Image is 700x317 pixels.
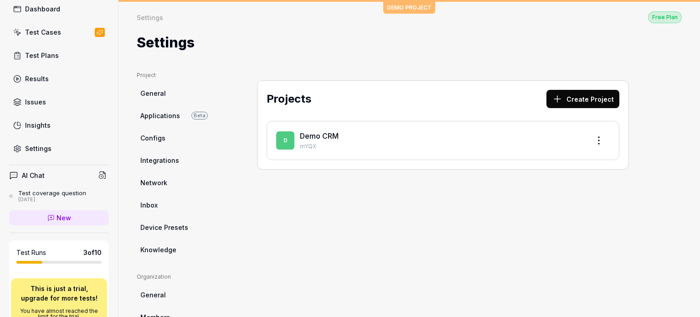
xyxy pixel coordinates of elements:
[140,133,165,143] span: Configs
[140,88,166,98] span: General
[137,13,163,22] div: Settings
[137,107,224,124] a: ApplicationsBeta
[140,111,180,120] span: Applications
[22,171,45,180] h4: AI Chat
[648,11,682,23] button: Free Plan
[9,116,109,134] a: Insights
[25,4,60,14] div: Dashboard
[140,290,166,300] span: General
[191,112,208,120] span: Beta
[25,144,51,153] div: Settings
[9,140,109,157] a: Settings
[137,130,224,146] a: Configs
[300,131,339,140] a: Demo CRM
[16,284,102,303] p: This is just a trial, upgrade for more tests!
[546,90,619,108] button: Create Project
[9,47,109,64] a: Test Plans
[137,174,224,191] a: Network
[25,27,61,37] div: Test Cases
[300,142,582,151] p: mYQX
[25,74,49,83] div: Results
[9,23,109,41] a: Test Cases
[140,156,179,165] span: Integrations
[25,51,59,60] div: Test Plans
[9,93,109,111] a: Issues
[140,223,188,232] span: Device Presets
[137,273,224,281] div: Organization
[137,219,224,236] a: Device Presets
[140,178,167,187] span: Network
[25,120,51,130] div: Insights
[83,248,102,257] span: 3 of 10
[140,245,176,255] span: Knowledge
[25,97,46,107] div: Issues
[9,210,109,225] a: New
[9,70,109,88] a: Results
[137,32,195,53] h1: Settings
[140,200,158,210] span: Inbox
[18,197,86,203] div: [DATE]
[137,85,224,102] a: General
[9,189,109,203] a: Test coverage question[DATE]
[276,131,294,150] span: D
[18,189,86,197] div: Test coverage question
[57,213,71,223] span: New
[137,71,224,79] div: Project
[137,152,224,169] a: Integrations
[137,286,224,303] a: General
[267,91,311,107] h2: Projects
[16,249,46,257] h5: Test Runs
[137,241,224,258] a: Knowledge
[137,197,224,213] a: Inbox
